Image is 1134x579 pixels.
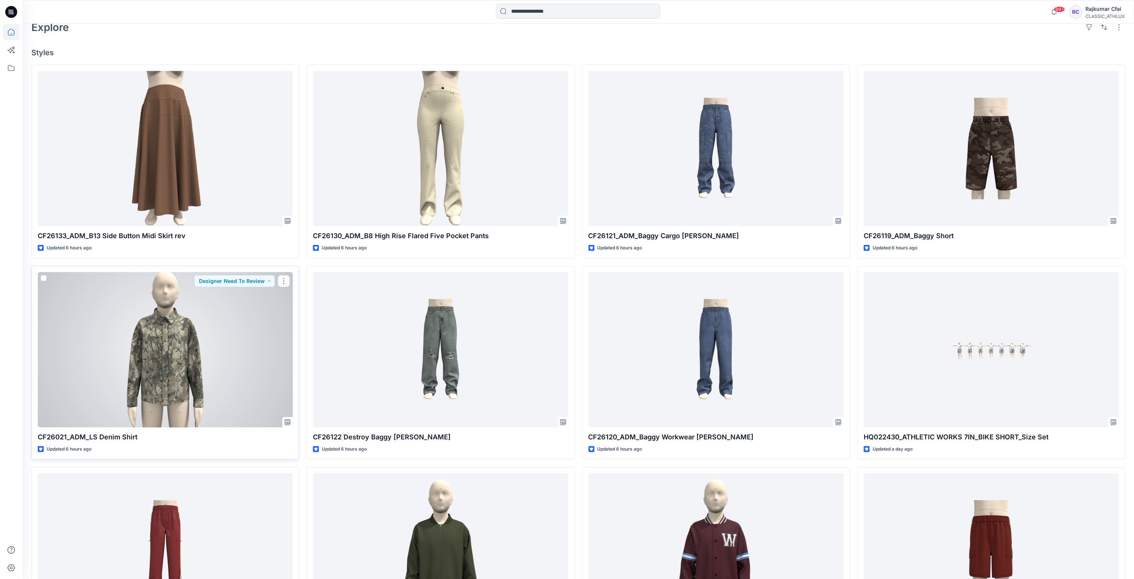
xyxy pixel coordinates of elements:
p: Updated 6 hours ago [47,445,91,453]
p: CF26120_ADM_Baggy Workwear [PERSON_NAME] [588,432,843,442]
a: CF26133_ADM_B13 Side Button Midi Skirt rev [38,71,293,227]
span: 99+ [1054,6,1065,12]
p: CF26122 Destroy Baggy [PERSON_NAME] [313,432,568,442]
p: Updated 6 hours ago [597,244,642,252]
div: RC [1069,5,1082,19]
div: CLASSIC_ATHLUX [1085,13,1125,19]
a: CF26122 Destroy Baggy Jean [313,272,568,428]
p: Updated 6 hours ago [322,244,367,252]
p: CF26021_ADM_LS Denim Shirt [38,432,293,442]
a: CF26120_ADM_Baggy Workwear Jean [588,272,843,428]
a: HQ022430_ATHLETIC WORKS 7IN_BIKE SHORT_Size Set [864,272,1119,428]
p: HQ022430_ATHLETIC WORKS 7IN_BIKE SHORT_Size Set [864,432,1119,442]
h2: Explore [31,21,69,33]
p: CF26130_ADM_B8 High Rise Flared Five Pocket Pants [313,231,568,241]
p: CF26119_ADM_Baggy Short [864,231,1119,241]
a: CF26021_ADM_LS Denim Shirt [38,272,293,428]
a: CF26119_ADM_Baggy Short [864,71,1119,227]
h4: Styles [31,48,1125,57]
a: CF26121_ADM_Baggy Cargo Jean [588,71,843,227]
p: Updated 6 hours ago [322,445,367,453]
p: Updated 6 hours ago [47,244,91,252]
p: Updated 6 hours ago [597,445,642,453]
a: CF26130_ADM_B8 High Rise Flared Five Pocket Pants [313,71,568,227]
p: CF26121_ADM_Baggy Cargo [PERSON_NAME] [588,231,843,241]
p: Updated a day ago [873,445,913,453]
p: CF26133_ADM_B13 Side Button Midi Skirt rev [38,231,293,241]
p: Updated 6 hours ago [873,244,917,252]
div: Rajkumar Cfai [1085,4,1125,13]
